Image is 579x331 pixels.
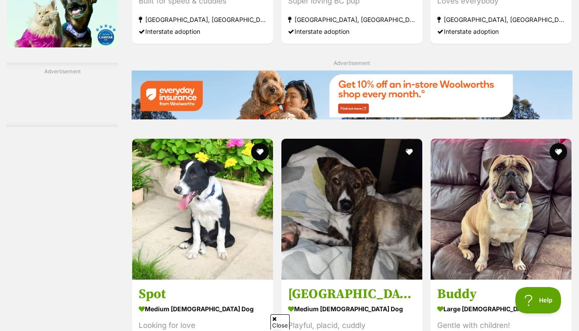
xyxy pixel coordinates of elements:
[400,143,418,161] button: favourite
[288,286,416,302] h3: [GEOGRAPHIC_DATA]
[437,25,565,37] div: Interstate adoption
[7,63,118,127] div: Advertisement
[550,143,567,161] button: favourite
[437,14,565,25] strong: [GEOGRAPHIC_DATA], [GEOGRAPHIC_DATA]
[437,302,565,315] strong: large [DEMOGRAPHIC_DATA] Dog
[132,139,273,280] img: Spot - Border Collie Dog
[431,139,572,280] img: Buddy - Australian Bulldog x Bullmastiff Dog
[270,314,290,330] span: Close
[281,139,422,280] img: Orville - Fox Terrier Dog
[288,25,416,37] div: Interstate adoption
[288,302,416,315] strong: medium [DEMOGRAPHIC_DATA] Dog
[515,287,561,313] iframe: Help Scout Beacon - Open
[139,302,266,315] strong: medium [DEMOGRAPHIC_DATA] Dog
[334,60,370,66] span: Advertisement
[251,143,269,161] button: favourite
[288,14,416,25] strong: [GEOGRAPHIC_DATA], [GEOGRAPHIC_DATA]
[437,286,565,302] h3: Buddy
[139,14,266,25] strong: [GEOGRAPHIC_DATA], [GEOGRAPHIC_DATA]
[131,70,572,121] a: Everyday Insurance promotional banner
[139,286,266,302] h3: Spot
[131,70,572,119] img: Everyday Insurance promotional banner
[139,25,266,37] div: Interstate adoption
